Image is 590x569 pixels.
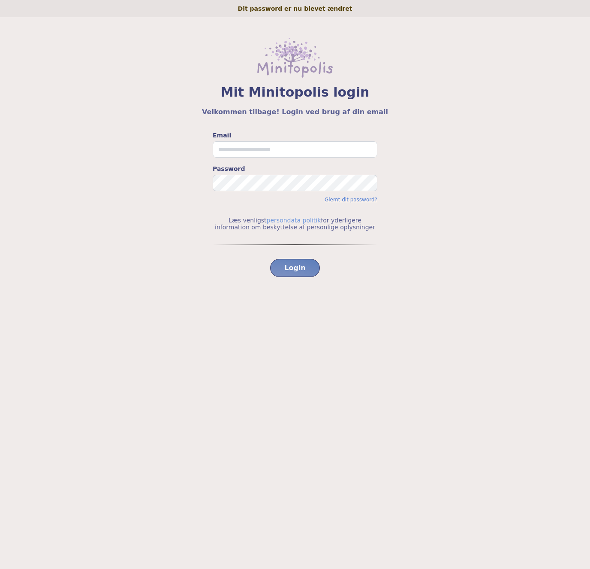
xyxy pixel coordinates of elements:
[284,263,306,273] span: Login
[325,197,377,203] a: Glemt dit password?
[21,107,569,117] h5: Velkommen tilbage! Login ved brug af din email
[213,131,377,140] label: Email
[21,85,569,100] span: Mit Minitopolis login
[267,217,321,224] a: persondata politik
[213,164,377,173] label: Password
[270,259,320,277] button: Login
[238,5,352,12] span: Dit password er nu blevet ændret
[213,217,377,231] p: Læs venligst for yderligere information om beskyttelse af personlige oplysninger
